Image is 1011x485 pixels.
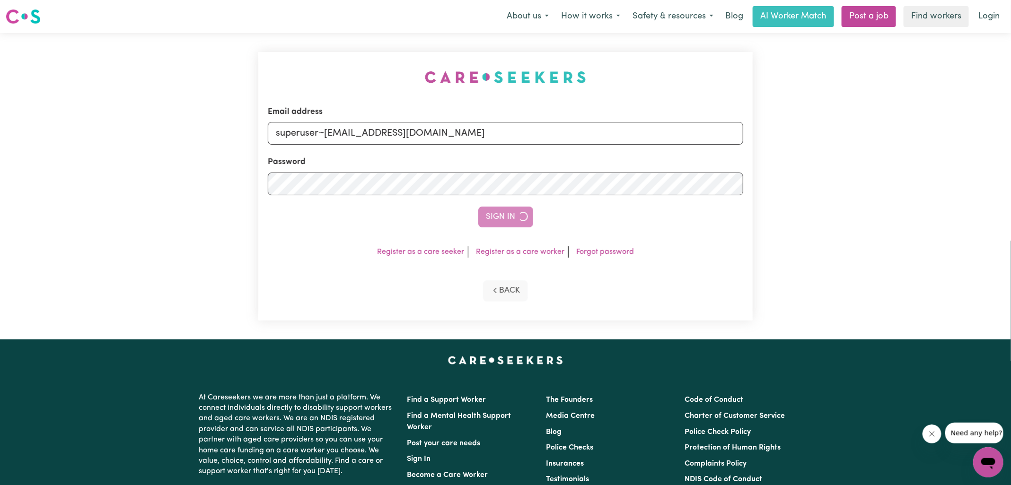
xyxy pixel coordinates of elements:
a: Protection of Human Rights [685,444,781,451]
a: Register as a care seeker [377,248,464,256]
a: Post a job [842,6,896,27]
img: Careseekers logo [6,8,41,25]
a: NDIS Code of Conduct [685,476,762,483]
a: Testimonials [546,476,589,483]
iframe: Button to launch messaging window [973,447,1003,477]
a: Police Check Policy [685,428,751,436]
iframe: Message from company [945,423,1003,443]
a: Post your care needs [407,440,481,447]
a: Complaints Policy [685,460,747,468]
p: At Careseekers we are more than just a platform. We connect individuals directly to disability su... [199,389,396,481]
button: About us [501,7,555,26]
a: Register as a care worker [476,248,564,256]
a: Charter of Customer Service [685,412,785,420]
button: How it works [555,7,626,26]
a: Careseekers logo [6,6,41,27]
a: Find workers [904,6,969,27]
a: AI Worker Match [753,6,834,27]
a: Careseekers home page [448,356,563,364]
a: Forgot password [576,248,634,256]
a: Media Centre [546,412,595,420]
a: Find a Mental Health Support Worker [407,412,511,431]
button: Safety & resources [626,7,720,26]
iframe: Close message [923,424,941,443]
a: Code of Conduct [685,396,743,404]
a: Police Checks [546,444,593,451]
a: Insurances [546,460,584,468]
label: Email address [268,106,323,118]
a: Blog [546,428,562,436]
a: Become a Care Worker [407,471,488,479]
a: Login [973,6,1005,27]
label: Password [268,156,306,168]
a: Blog [720,6,749,27]
input: Email address [268,122,743,145]
a: The Founders [546,396,593,404]
a: Sign In [407,455,431,463]
a: Find a Support Worker [407,396,486,404]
